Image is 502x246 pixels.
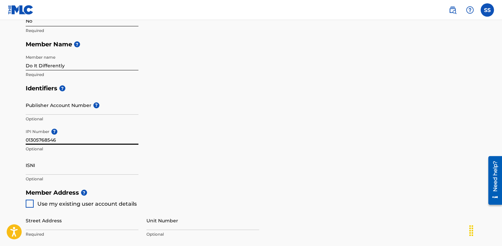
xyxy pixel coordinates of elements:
[74,41,80,47] span: ?
[146,231,259,237] p: Optional
[483,154,502,207] iframe: Resource Center
[469,214,502,246] iframe: Chat Widget
[26,146,138,152] p: Optional
[81,190,87,196] span: ?
[481,3,494,17] div: User Menu
[26,81,477,96] h5: Identifiers
[26,72,138,78] p: Required
[26,176,138,182] p: Optional
[26,28,138,34] p: Required
[446,3,459,17] a: Public Search
[26,116,138,122] p: Optional
[37,201,137,207] span: Use my existing user account details
[51,129,57,135] span: ?
[8,5,34,15] img: MLC Logo
[463,3,477,17] div: Help
[26,231,138,237] p: Required
[26,37,477,52] h5: Member Name
[26,186,477,200] h5: Member Address
[466,6,474,14] img: help
[59,85,65,91] span: ?
[449,6,457,14] img: search
[93,102,99,108] span: ?
[466,221,477,241] div: Drag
